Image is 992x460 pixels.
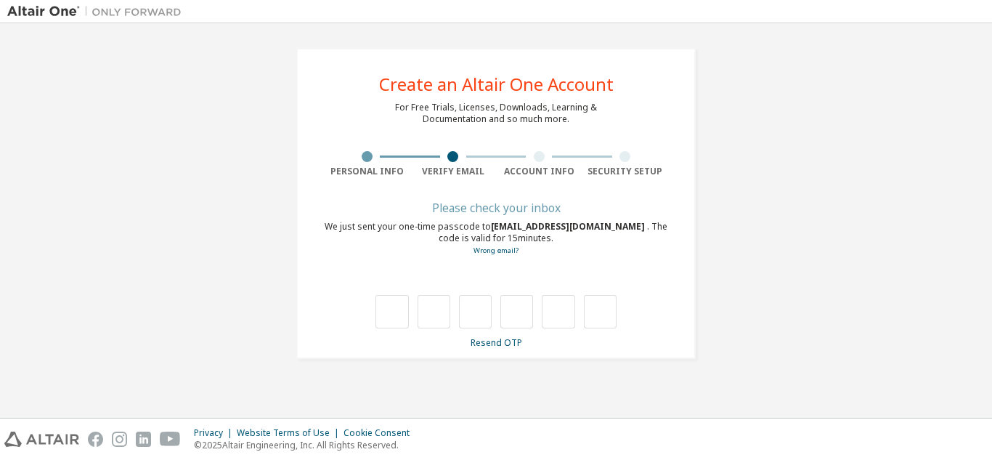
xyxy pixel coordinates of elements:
[88,432,103,447] img: facebook.svg
[473,246,519,255] a: Go back to the registration form
[112,432,127,447] img: instagram.svg
[582,166,669,177] div: Security Setup
[324,221,668,257] div: We just sent your one-time passcode to . The code is valid for 15 minutes.
[136,432,151,447] img: linkedin.svg
[194,427,237,439] div: Privacy
[496,166,582,177] div: Account Info
[4,432,79,447] img: altair_logo.svg
[237,427,343,439] div: Website Terms of Use
[379,76,614,93] div: Create an Altair One Account
[491,220,647,233] span: [EMAIL_ADDRESS][DOMAIN_NAME]
[471,336,522,349] a: Resend OTP
[194,439,418,451] p: © 2025 Altair Engineering, Inc. All Rights Reserved.
[410,166,497,177] div: Verify Email
[324,166,410,177] div: Personal Info
[343,427,418,439] div: Cookie Consent
[324,203,668,212] div: Please check your inbox
[7,4,189,19] img: Altair One
[160,432,181,447] img: youtube.svg
[395,102,597,125] div: For Free Trials, Licenses, Downloads, Learning & Documentation and so much more.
